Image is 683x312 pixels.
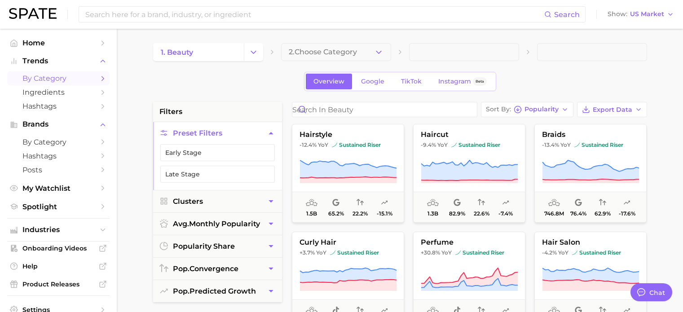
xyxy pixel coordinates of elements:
button: Clusters [153,190,282,212]
a: Google [353,74,392,89]
span: 76.4% [570,211,586,217]
span: by Category [22,138,94,146]
a: Ingredients [7,85,110,99]
span: sustained riser [330,249,379,256]
button: pop.convergence [153,258,282,280]
span: Home [22,39,94,47]
span: popularity share: Google [332,198,339,208]
span: 1.5b [306,211,317,217]
span: Sort By [486,107,511,112]
span: Product Releases [22,280,94,288]
span: braids [535,131,646,139]
button: haircut-9.4% YoYsustained risersustained riser1.3b82.9%22.6%-7.4% [413,124,525,223]
span: Search [554,10,580,19]
span: sustained riser [572,249,621,256]
button: Industries [7,223,110,237]
span: Trends [22,57,94,65]
button: Export Data [577,102,647,117]
span: Posts [22,166,94,174]
abbr: average [173,220,189,228]
input: Search in beauty [292,102,477,117]
span: 22.2% [353,211,368,217]
span: average monthly popularity: Very High Popularity [306,198,317,208]
button: ShowUS Market [605,9,676,20]
span: average monthly popularity: Very High Popularity [548,198,560,208]
img: sustained riser [574,142,580,148]
button: Brands [7,118,110,131]
a: Spotlight [7,200,110,214]
button: 2.Choose Category [281,43,391,61]
span: 62.9% [595,211,611,217]
img: sustained riser [572,250,577,255]
span: -7.4% [498,211,513,217]
span: YoY [318,141,328,149]
abbr: popularity index [173,287,189,295]
span: filters [159,106,182,117]
span: Preset Filters [173,129,222,137]
span: convergence [173,264,238,273]
span: popularity predicted growth: Uncertain [623,198,630,208]
span: predicted growth [173,287,256,295]
a: Home [7,36,110,50]
span: Hashtags [22,152,94,160]
span: popularity predicted growth: Uncertain [502,198,509,208]
span: by Category [22,74,94,83]
a: Onboarding Videos [7,242,110,255]
span: popularity convergence: Low Convergence [357,198,364,208]
span: Overview [313,78,344,85]
span: popularity predicted growth: Uncertain [381,198,388,208]
span: YoY [441,249,452,256]
button: popularity share [153,235,282,257]
span: popularity convergence: High Convergence [599,198,606,208]
span: hair salon [535,238,646,246]
span: Hashtags [22,102,94,110]
img: sustained riser [332,142,337,148]
span: Popularity [524,107,559,112]
span: haircut [414,131,525,139]
span: TikTok [401,78,422,85]
span: sustained riser [451,141,500,149]
a: Help [7,259,110,273]
span: 65.2% [328,211,344,217]
a: My Watchlist [7,181,110,195]
img: sustained riser [455,250,461,255]
span: perfume [414,238,525,246]
span: -9.4% [421,141,436,148]
a: 1. beauty [153,43,244,61]
span: hairstyle [292,131,404,139]
span: 82.9% [449,211,465,217]
span: US Market [630,12,664,17]
span: +30.8% [421,249,440,256]
span: popularity share: Google [575,198,582,208]
span: 1. beauty [161,48,193,57]
span: average monthly popularity: Very High Popularity [427,198,439,208]
span: Clusters [173,197,203,206]
span: +3.7% [300,249,315,256]
span: popularity share: Google [454,198,461,208]
button: Preset Filters [153,122,282,144]
span: -15.1% [376,211,392,217]
a: Overview [306,74,352,89]
span: -12.4% [300,141,317,148]
span: 746.8m [544,211,564,217]
span: Export Data [593,106,632,114]
button: braids-13.4% YoYsustained risersustained riser746.8m76.4%62.9%-17.6% [534,124,647,223]
span: 22.6% [473,211,489,217]
span: YoY [560,141,571,149]
span: monthly popularity [173,220,260,228]
span: 1.3b [427,211,438,217]
span: 2. Choose Category [289,48,357,56]
span: -17.6% [618,211,635,217]
button: pop.predicted growth [153,280,282,302]
span: sustained riser [455,249,504,256]
span: Show [608,12,627,17]
a: by Category [7,71,110,85]
a: TikTok [393,74,429,89]
input: Search here for a brand, industry, or ingredient [84,7,544,22]
a: Posts [7,163,110,177]
span: Ingredients [22,88,94,97]
span: My Watchlist [22,184,94,193]
span: -13.4% [542,141,559,148]
span: -4.2% [542,249,557,256]
span: popularity convergence: Low Convergence [478,198,485,208]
